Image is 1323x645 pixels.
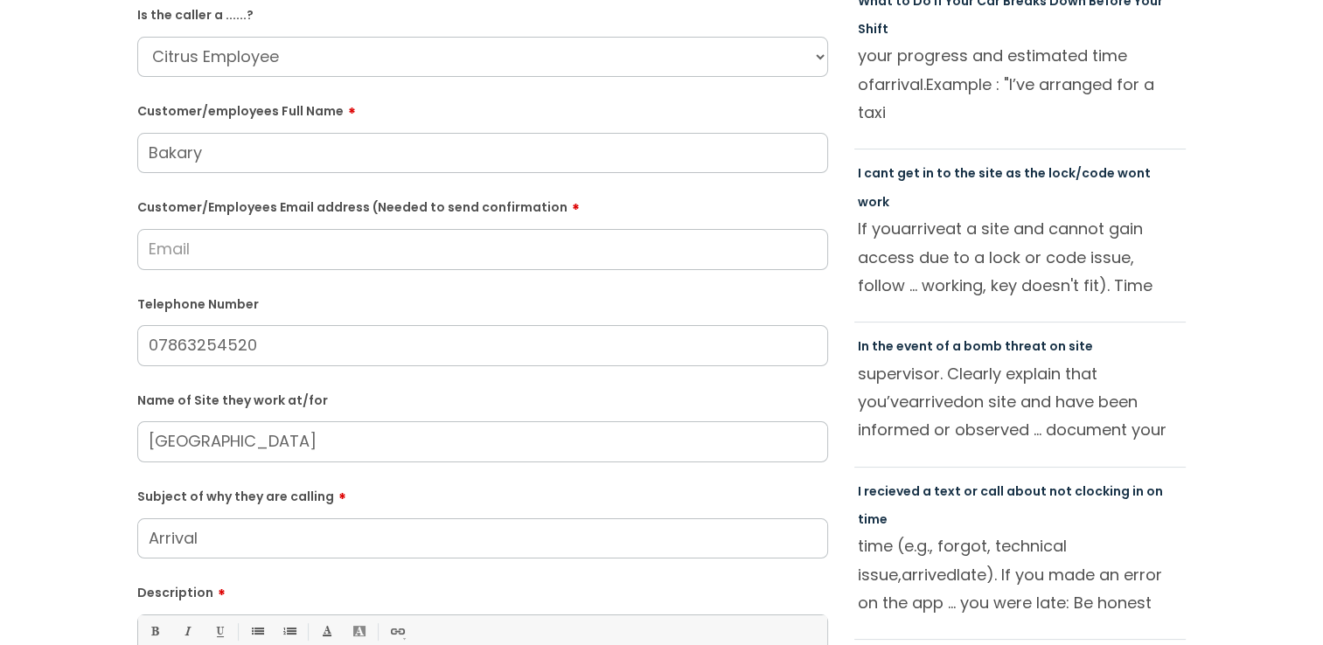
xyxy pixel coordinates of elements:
a: In the event of a bomb threat on site [858,337,1093,355]
p: If you at a site and cannot gain access due to a lock or code issue, follow ... working, key does... [858,215,1183,299]
a: I cant get in to the site as the lock/code wont work [858,164,1151,210]
a: • Unordered List (Ctrl-Shift-7) [246,621,268,642]
p: your progress and estimated time of Example : "I’ve arranged for a taxi [858,42,1183,126]
a: I recieved a text or call about not clocking in on time [858,482,1163,528]
p: time (e.g., forgot, technical issue, late). If you made an error on the app ... you were late: Be... [858,532,1183,616]
a: Font Color [316,621,338,642]
label: Name of Site they work at/for [137,390,828,408]
label: Is the caller a ......? [137,4,828,23]
a: 1. Ordered List (Ctrl-Shift-8) [278,621,300,642]
a: Link [386,621,407,642]
span: arrived [909,391,964,413]
span: arrived [902,564,957,586]
a: Italic (Ctrl-I) [176,621,198,642]
a: Underline(Ctrl-U) [208,621,230,642]
span: arrival. [874,73,926,95]
a: Bold (Ctrl-B) [143,621,165,642]
label: Subject of why they are calling [137,483,828,504]
p: supervisor. Clearly explain that you’ve on site and have been informed or observed ... document y... [858,360,1183,444]
label: Description [137,579,828,600]
input: Email [137,229,828,269]
span: arrive [901,218,945,239]
label: Customer/employees Full Name [137,98,828,119]
label: Customer/Employees Email address (Needed to send confirmation [137,194,828,215]
label: Telephone Number [137,294,828,312]
a: Back Color [348,621,370,642]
